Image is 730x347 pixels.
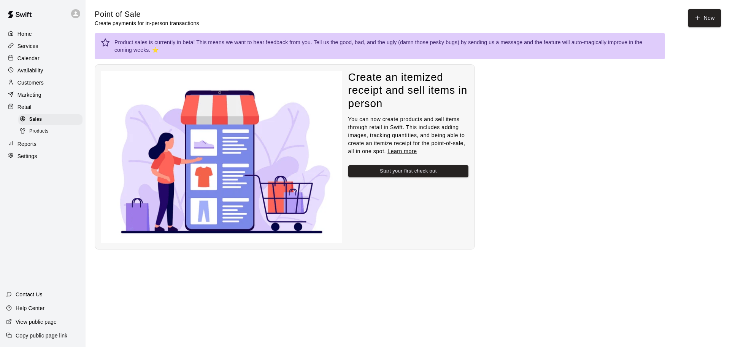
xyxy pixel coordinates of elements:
p: Services [17,42,38,50]
a: Marketing [6,89,79,101]
div: Products [18,126,83,137]
a: Sales [18,114,86,125]
a: Retail [6,101,79,113]
p: Customers [17,79,44,86]
h4: Create an itemized receipt and sell items in person [348,71,468,110]
a: Learn more [387,148,417,154]
p: Home [17,30,32,38]
img: Nothing to see here [101,71,342,243]
p: Calendar [17,54,40,62]
p: Contact Us [16,291,43,298]
a: Services [6,40,79,52]
button: New [688,9,721,27]
a: Calendar [6,53,79,64]
p: View public page [16,318,57,326]
p: Create payments for in-person transactions [95,19,199,27]
p: Reports [17,140,36,148]
span: You can now create products and sell items through retail in Swift. This includes adding images, ... [348,116,465,154]
div: Sales [18,114,83,125]
span: Sales [29,116,42,123]
p: Copy public page link [16,332,67,339]
a: Availability [6,65,79,76]
p: Retail [17,103,32,111]
a: Customers [6,77,79,88]
a: Settings [6,150,79,162]
button: Start your first check out [348,165,468,177]
a: Products [18,125,86,137]
h5: Point of Sale [95,9,199,19]
p: Help Center [16,304,44,312]
p: Marketing [17,91,41,99]
div: Product sales is currently in beta! This means we want to hear feedback from you. Tell us the goo... [114,35,659,57]
a: sending us a message [468,39,522,45]
span: Products [29,128,49,135]
p: Settings [17,152,37,160]
a: Home [6,28,79,40]
a: Reports [6,138,79,150]
p: Availability [17,67,43,74]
